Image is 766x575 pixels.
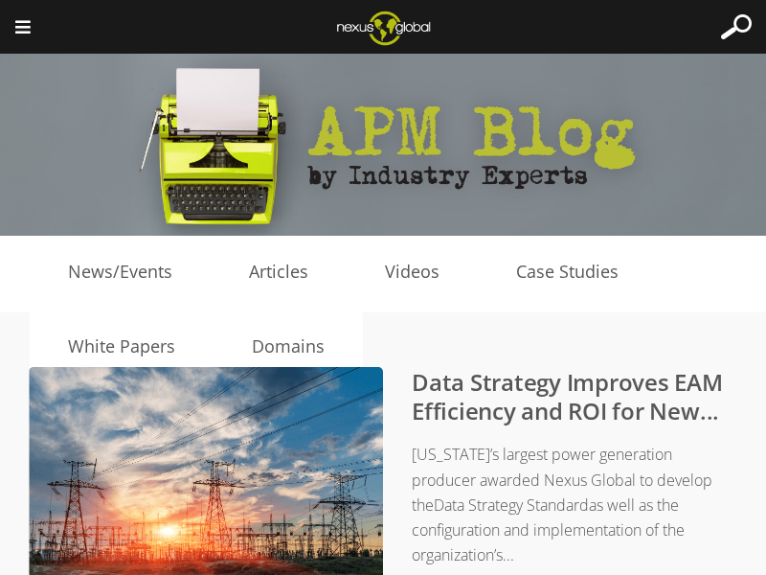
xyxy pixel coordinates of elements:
[322,5,445,51] img: Nexus Global
[67,442,737,567] p: [US_STATE]’s largest power generation producer awarded Nexus Global to develop theData Strategy S...
[478,258,657,287] a: Case Studies
[211,258,347,287] a: Articles
[30,258,211,287] a: News/Events
[412,366,723,426] a: Data Strategy Improves EAM Efficiency and ROI for New...
[347,258,478,287] a: Videos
